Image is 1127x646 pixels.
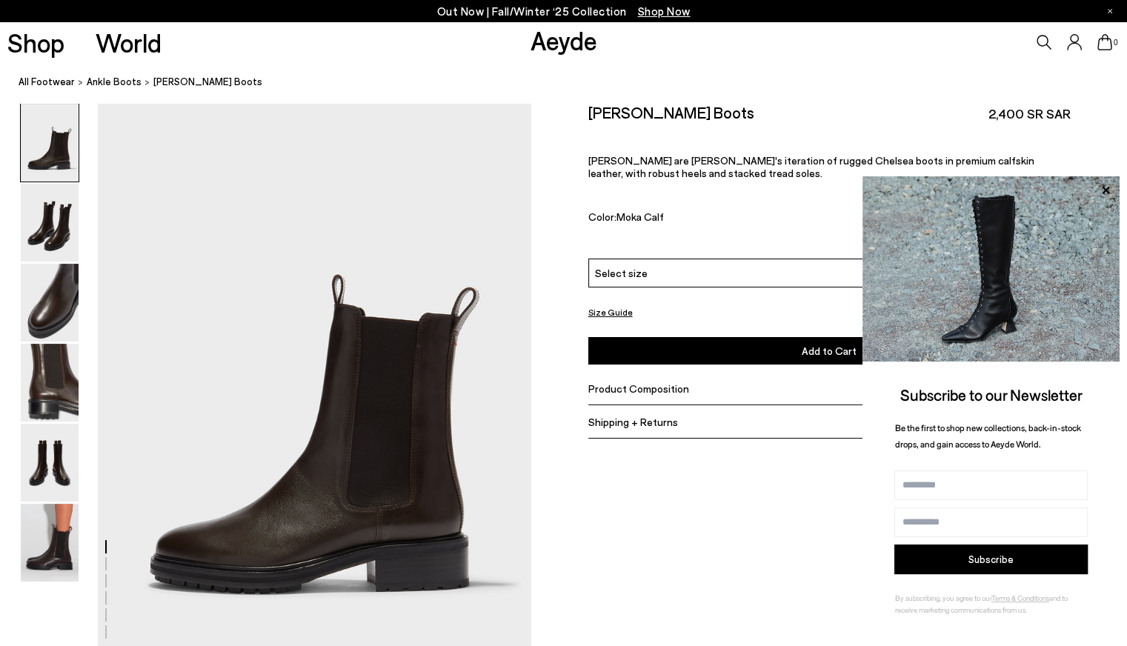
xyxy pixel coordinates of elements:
span: Be the first to shop new collections, back-in-stock drops, and gain access to Aeyde World. [895,422,1081,450]
a: World [96,30,162,56]
span: [PERSON_NAME] are [PERSON_NAME]'s iteration of rugged Chelsea boots in premium calfskin leather, ... [588,154,1034,179]
span: Add to Cart [802,344,857,357]
nav: breadcrumb [19,62,1127,103]
a: Shop [7,30,64,56]
span: [PERSON_NAME] Boots [153,74,262,90]
button: Subscribe [894,545,1088,574]
img: 2a6287a1333c9a56320fd6e7b3c4a9a9.jpg [862,176,1120,362]
div: Color: [588,210,971,227]
span: Shipping + Returns [588,416,678,428]
span: 2,400 SR SAR [988,104,1071,123]
img: Jack Chelsea Boots - Image 6 [21,504,79,582]
img: Jack Chelsea Boots - Image 4 [21,344,79,422]
button: Add to Cart [588,337,1071,364]
span: Subscribe to our Newsletter [900,385,1083,404]
span: Navigate to /collections/new-in [638,4,691,18]
span: 0 [1112,39,1120,47]
span: By subscribing, you agree to our [895,593,991,602]
span: ankle boots [87,76,142,87]
h2: [PERSON_NAME] Boots [588,103,754,121]
a: Aeyde [531,24,597,56]
img: Jack Chelsea Boots - Image 5 [21,424,79,502]
span: Select size [595,265,648,281]
a: 0 [1097,34,1112,50]
a: All Footwear [19,74,75,90]
span: Product Composition [588,382,689,395]
a: ankle boots [87,74,142,90]
span: Moka Calf [616,210,664,223]
a: Terms & Conditions [991,593,1049,602]
img: Jack Chelsea Boots - Image 2 [21,184,79,262]
button: Size Guide [588,303,633,322]
p: Out Now | Fall/Winter ‘25 Collection [437,2,691,21]
img: Jack Chelsea Boots - Image 3 [21,264,79,342]
img: Jack Chelsea Boots - Image 1 [21,104,79,182]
